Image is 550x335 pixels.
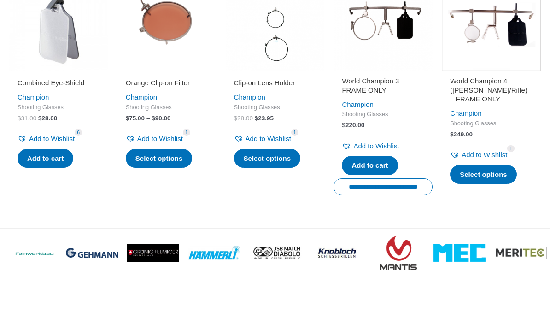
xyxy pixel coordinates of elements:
a: Champion [18,93,49,101]
span: Shooting Glasses [126,104,208,112]
h2: Clip-on Lens Holder [234,78,316,88]
h2: World Champion 3 – FRAME ONLY [342,76,424,94]
a: World Champion 4 ([PERSON_NAME]/Rifle) – FRAME ONLY [450,76,532,107]
a: Clip-on Lens Holder [234,78,316,91]
span: $ [255,115,258,122]
h2: World Champion 4 ([PERSON_NAME]/Rifle) – FRAME ONLY [450,76,532,104]
span: Shooting Glasses [18,104,100,112]
a: Add to Wishlist [450,148,507,161]
span: $ [126,115,129,122]
a: Add to cart: “World Champion 3 - FRAME ONLY” [342,156,398,175]
a: Add to Wishlist [126,132,183,145]
bdi: 31.00 [18,115,36,122]
a: Add to Wishlist [234,132,291,145]
h2: Orange Clip-on Filter [126,78,208,88]
span: Add to Wishlist [353,142,399,150]
a: Champion [342,100,373,108]
span: 1 [507,145,515,152]
a: Add to Wishlist [342,140,399,153]
span: 6 [75,129,82,136]
bdi: 75.00 [126,115,145,122]
span: Add to Wishlist [137,135,183,142]
span: $ [342,122,345,129]
bdi: 28.00 [234,115,253,122]
span: Shooting Glasses [342,111,424,118]
a: Select options for “Orange Clip-on Filter” [126,149,193,168]
bdi: 28.00 [38,115,57,122]
span: $ [234,115,238,122]
span: 1 [291,129,298,136]
bdi: 220.00 [342,122,364,129]
a: Combined Eye-Shield [18,78,100,91]
a: Add to cart: “Combined Eye-Shield” [18,149,73,168]
span: $ [38,115,42,122]
a: Champion [450,109,481,117]
bdi: 90.00 [152,115,170,122]
a: Orange Clip-on Filter [126,78,208,91]
span: 1 [183,129,190,136]
a: Champion [234,93,265,101]
span: Add to Wishlist [29,135,75,142]
a: Add to Wishlist [18,132,75,145]
span: $ [450,131,454,138]
span: $ [152,115,155,122]
bdi: 249.00 [450,131,473,138]
a: World Champion 3 – FRAME ONLY [342,76,424,98]
span: $ [18,115,21,122]
span: Shooting Glasses [234,104,316,112]
bdi: 23.95 [255,115,274,122]
a: Champion [126,93,157,101]
span: Add to Wishlist [246,135,291,142]
h2: Combined Eye-Shield [18,78,100,88]
a: Select options for “World Champion 4 (Archer/Rifle) - FRAME ONLY” [450,165,517,184]
span: Add to Wishlist [462,151,507,159]
span: – [146,115,150,122]
a: Select options for “Clip-on Lens Holder” [234,149,301,168]
span: Shooting Glasses [450,120,532,128]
